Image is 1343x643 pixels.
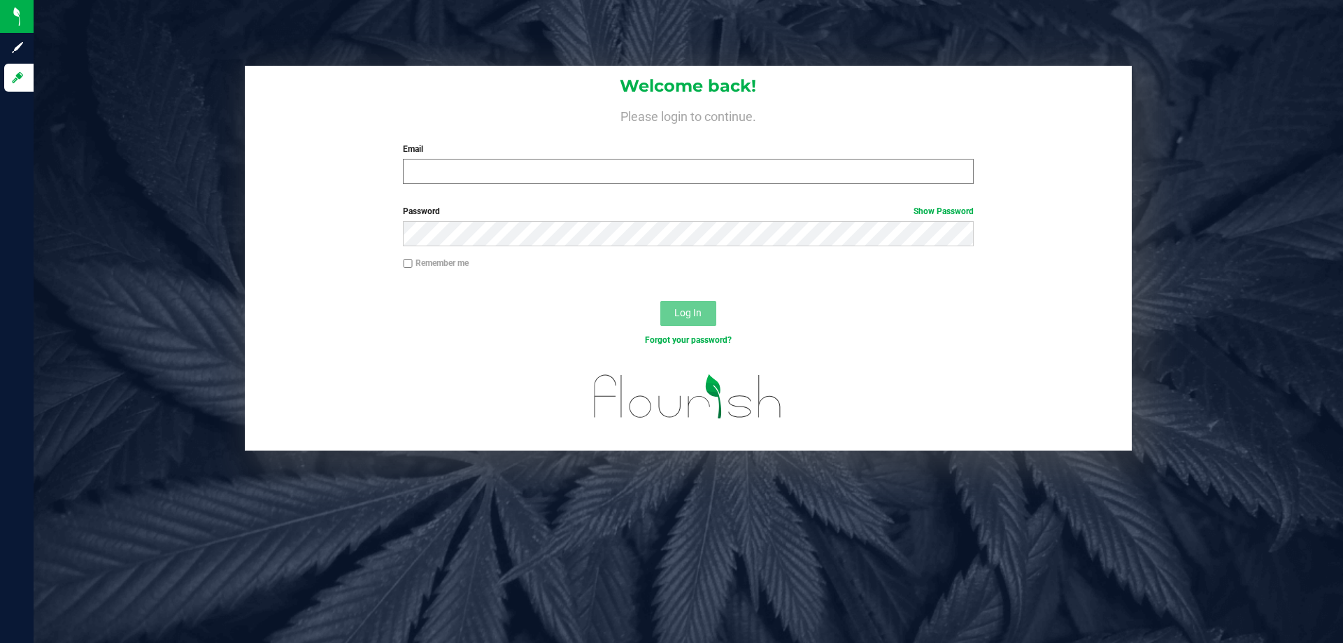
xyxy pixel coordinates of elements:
[674,307,702,318] span: Log In
[10,41,24,55] inline-svg: Sign up
[403,257,469,269] label: Remember me
[660,301,716,326] button: Log In
[245,77,1132,95] h1: Welcome back!
[403,143,973,155] label: Email
[245,106,1132,123] h4: Please login to continue.
[914,206,974,216] a: Show Password
[645,335,732,345] a: Forgot your password?
[403,259,413,269] input: Remember me
[577,361,799,432] img: flourish_logo.svg
[10,71,24,85] inline-svg: Log in
[403,206,440,216] span: Password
